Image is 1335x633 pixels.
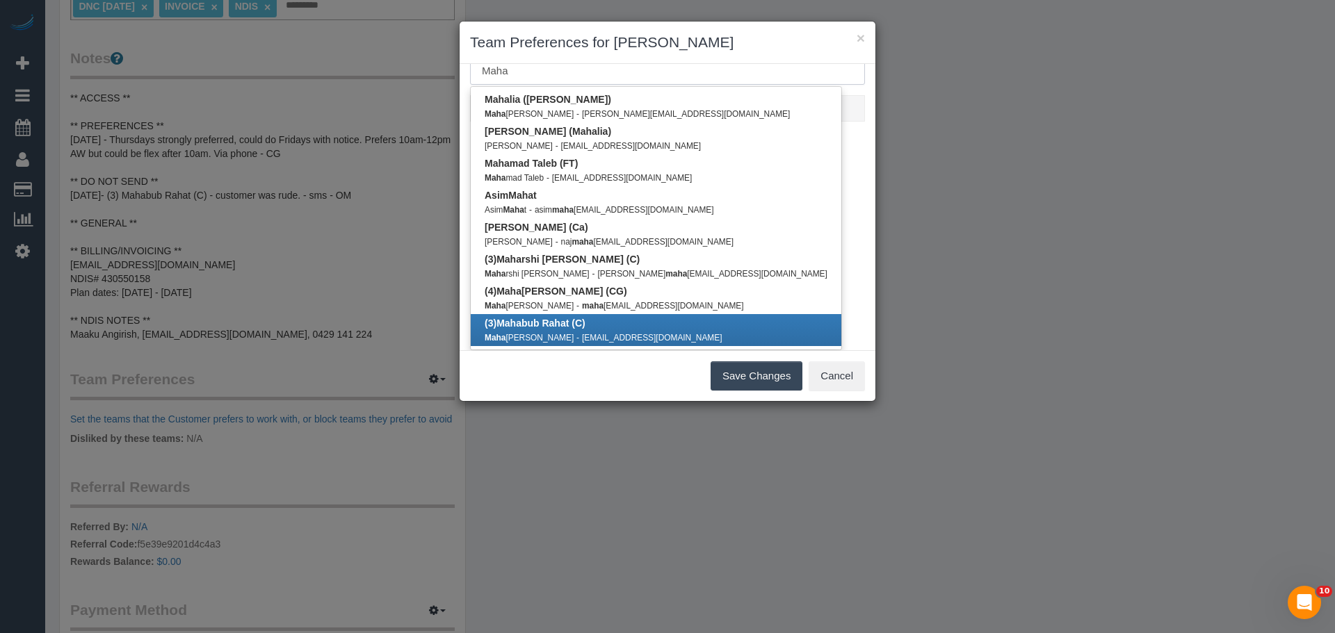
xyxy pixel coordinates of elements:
small: [PERSON_NAME] [485,301,574,311]
small: mad Taleb [485,173,544,183]
small: [EMAIL_ADDRESS][DOMAIN_NAME] [582,333,722,343]
strong: Maha [485,109,505,119]
small: [PERSON_NAME] [485,237,553,247]
small: - [529,205,532,215]
small: [PERSON_NAME][EMAIL_ADDRESS][DOMAIN_NAME] [582,109,790,119]
strong: Maha [485,158,510,169]
small: - [556,141,558,151]
strong: Maha [496,318,521,329]
button: × [857,31,865,45]
b: [PERSON_NAME] ( lia) [485,126,611,137]
small: [EMAIL_ADDRESS][DOMAIN_NAME] [552,173,693,183]
span: 10 [1316,586,1332,597]
strong: maha [665,269,687,279]
b: lia ([PERSON_NAME]) [485,94,611,105]
a: [PERSON_NAME] (Mahalia) [PERSON_NAME] - [EMAIL_ADDRESS][DOMAIN_NAME] [471,122,841,154]
a: Mahamad Taleb (FT) Mahamad Taleb - [EMAIL_ADDRESS][DOMAIN_NAME] [471,154,841,186]
small: [PERSON_NAME] [EMAIL_ADDRESS][DOMAIN_NAME] [597,269,827,279]
small: naj [EMAIL_ADDRESS][DOMAIN_NAME] [561,237,734,247]
small: [PERSON_NAME] [485,141,553,151]
small: - [576,109,579,119]
small: asim [EMAIL_ADDRESS][DOMAIN_NAME] [535,205,714,215]
button: Cancel [809,361,865,391]
strong: Maha [503,205,524,215]
h3: Team Preferences for [PERSON_NAME] [470,32,865,53]
small: [PERSON_NAME] [485,109,574,119]
strong: Maha [485,301,505,311]
b: [PERSON_NAME] (Ca) [485,222,588,233]
strong: Maha [496,254,521,265]
small: - [556,237,558,247]
small: [PERSON_NAME] [485,333,574,343]
small: - [576,301,579,311]
button: Save Changes [711,361,802,391]
small: Asim t [485,205,526,215]
strong: Maha [485,333,505,343]
a: (3)Mahabub Rahat (C) Maha[PERSON_NAME] - [EMAIL_ADDRESS][DOMAIN_NAME] [471,314,841,346]
a: [PERSON_NAME] (Ca) [PERSON_NAME] - najmaha[EMAIL_ADDRESS][DOMAIN_NAME] [471,218,841,250]
strong: Maha [508,190,533,201]
a: (4)Maha[PERSON_NAME] (CG) Maha[PERSON_NAME] - maha[EMAIL_ADDRESS][DOMAIN_NAME] [471,282,841,314]
strong: Maha [496,286,521,297]
b: (3) bub Rahat (C) [485,318,585,329]
sui-modal: Team Preferences for Joanne Hunter [460,22,875,401]
strong: maha [552,205,574,215]
a: Mahalia ([PERSON_NAME]) Maha[PERSON_NAME] - [PERSON_NAME][EMAIL_ADDRESS][DOMAIN_NAME] [471,90,841,122]
strong: Maha [485,94,510,105]
b: Asim t [485,190,537,201]
small: - [592,269,595,279]
b: (4) [PERSON_NAME] (CG) [485,286,627,297]
b: (3) rshi [PERSON_NAME] (C) [485,254,640,265]
strong: maha [582,301,604,311]
strong: maha [572,237,593,247]
iframe: Intercom live chat [1288,586,1321,619]
strong: Maha [485,269,505,279]
small: [EMAIL_ADDRESS][DOMAIN_NAME] [582,301,744,311]
b: mad Taleb (FT) [485,158,578,169]
a: (3)Maharshi [PERSON_NAME] (C) Maharshi [PERSON_NAME] - [PERSON_NAME]maha[EMAIL_ADDRESS][DOMAIN_NAME] [471,250,841,282]
input: Search team by Title, Name or Email [470,56,865,85]
strong: Maha [572,126,597,137]
small: [EMAIL_ADDRESS][DOMAIN_NAME] [561,141,702,151]
small: - [547,173,549,183]
a: AsimMahat AsimMahat - asimmaha[EMAIL_ADDRESS][DOMAIN_NAME] [471,186,841,218]
small: rshi [PERSON_NAME] [485,269,590,279]
strong: Maha [485,173,505,183]
small: - [576,333,579,343]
